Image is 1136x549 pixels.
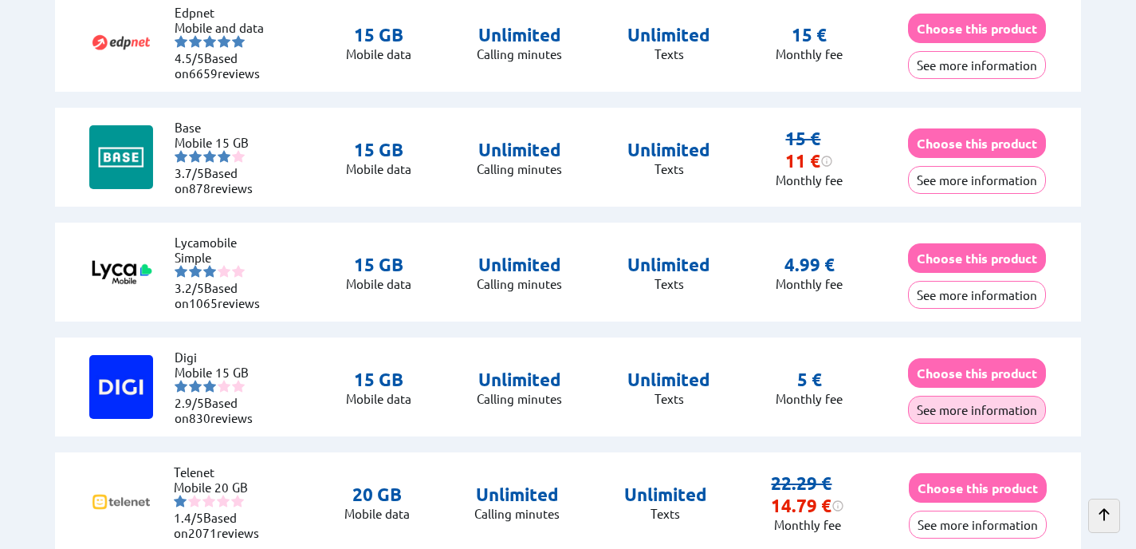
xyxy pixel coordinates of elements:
[909,511,1047,539] button: See more information
[624,506,707,521] p: Texts
[627,161,710,176] p: Texts
[908,21,1046,36] a: Choose this product
[231,495,244,508] img: starnr5
[175,235,270,250] li: Lycamobile
[203,150,216,163] img: starnr3
[189,265,202,278] img: starnr2
[218,150,230,163] img: starnr4
[627,369,710,391] p: Unlimited
[175,120,270,135] li: Base
[175,365,270,380] li: Mobile 15 GB
[203,35,216,48] img: starnr3
[908,57,1046,73] a: See more information
[627,254,710,276] p: Unlimited
[174,480,269,495] li: Mobile 20 GB
[89,10,153,74] img: Logo of Edpnet
[909,480,1047,496] a: Choose this product
[89,470,153,534] img: Logo of Telenet
[908,51,1046,79] button: See more information
[174,510,203,525] span: 1.4/5
[477,276,562,291] p: Calling minutes
[175,395,270,425] li: Based on reviews
[908,287,1046,302] a: See more information
[477,391,562,406] p: Calling minutes
[174,510,269,540] li: Based on reviews
[218,380,230,393] img: starnr4
[344,484,410,506] p: 20 GB
[909,517,1047,532] a: See more information
[189,380,202,393] img: starnr2
[188,525,217,540] span: 2071
[477,161,562,176] p: Calling minutes
[175,50,270,81] li: Based on reviews
[908,281,1046,309] button: See more information
[776,46,843,61] p: Monthly fee
[203,265,216,278] img: starnr3
[908,172,1046,188] a: See more information
[785,150,833,172] div: 11 €
[232,380,245,393] img: starnr5
[202,495,215,508] img: starnr3
[344,506,410,521] p: Mobile data
[771,517,844,532] p: Monthly fee
[627,139,710,161] p: Unlimited
[218,35,230,48] img: starnr4
[175,380,187,393] img: starnr1
[175,280,270,310] li: Based on reviews
[627,391,710,406] p: Texts
[908,251,1046,266] a: Choose this product
[346,46,411,61] p: Mobile data
[175,280,204,295] span: 3.2/5
[477,46,562,61] p: Calling minutes
[797,369,822,391] p: 5 €
[189,65,218,81] span: 6659
[771,495,844,517] div: 14.79 €
[346,276,411,291] p: Mobile data
[909,473,1047,503] button: Choose this product
[232,35,245,48] img: starnr5
[175,135,270,150] li: Mobile 15 GB
[174,464,269,480] li: Telenet
[627,276,710,291] p: Texts
[477,139,562,161] p: Unlimited
[232,150,245,163] img: starnr5
[776,391,843,406] p: Monthly fee
[174,495,187,508] img: starnr1
[189,295,218,310] span: 1065
[346,161,411,176] p: Mobile data
[908,128,1046,158] button: Choose this product
[346,139,411,161] p: 15 GB
[175,165,270,196] li: Based on reviews
[474,484,560,506] p: Unlimited
[908,243,1046,273] button: Choose this product
[627,46,710,61] p: Texts
[831,500,844,512] img: information
[346,369,411,391] p: 15 GB
[218,265,230,278] img: starnr4
[189,150,202,163] img: starnr2
[908,166,1046,194] button: See more information
[217,495,230,508] img: starnr4
[188,495,201,508] img: starnr2
[89,355,153,419] img: Logo of Digi
[175,150,187,163] img: starnr1
[776,276,843,291] p: Monthly fee
[908,402,1046,417] a: See more information
[477,369,562,391] p: Unlimited
[784,254,835,276] p: 4.99 €
[189,180,210,196] span: 878
[346,24,411,46] p: 15 GB
[792,24,827,46] p: 15 €
[175,265,187,278] img: starnr1
[776,172,843,188] p: Monthly fee
[175,20,270,35] li: Mobile and data
[189,410,210,425] span: 830
[89,240,153,304] img: Logo of Lycamobile
[908,358,1046,388] button: Choose this product
[175,395,204,410] span: 2.9/5
[89,125,153,189] img: Logo of Base
[908,14,1046,43] button: Choose this product
[175,50,204,65] span: 4.5/5
[474,506,560,521] p: Calling minutes
[820,155,833,168] img: information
